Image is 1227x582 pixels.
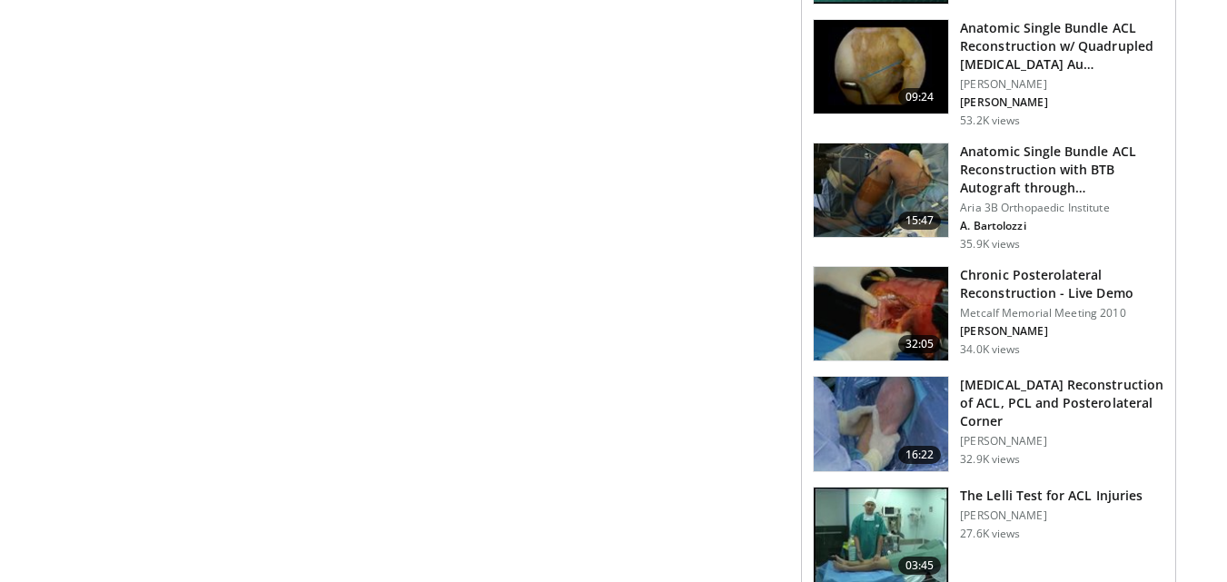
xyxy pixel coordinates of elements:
[813,19,1164,128] a: 09:24 Anatomic Single Bundle ACL Reconstruction w/ Quadrupled [MEDICAL_DATA] Au… [PERSON_NAME] [P...
[960,95,1164,110] p: [PERSON_NAME]
[898,335,942,353] span: 32:05
[814,143,948,238] img: bart_1.png.150x105_q85_crop-smart_upscale.jpg
[960,487,1143,505] h3: The Lelli Test for ACL Injuries
[960,342,1020,357] p: 34.0K views
[960,434,1164,449] p: [PERSON_NAME]
[814,488,948,582] img: YUAndpMCbXk_9hvX4xMDoxOjBvO1TC8Z.150x105_q85_crop-smart_upscale.jpg
[960,376,1164,430] h3: [MEDICAL_DATA] Reconstruction of ACL, PCL and Posterolateral Corner
[960,452,1020,467] p: 32.9K views
[960,77,1164,92] p: [PERSON_NAME]
[813,376,1164,472] a: 16:22 [MEDICAL_DATA] Reconstruction of ACL, PCL and Posterolateral Corner [PERSON_NAME] 32.9K views
[813,266,1164,362] a: 32:05 Chronic Posterolateral Reconstruction - Live Demo Metcalf Memorial Meeting 2010 [PERSON_NAM...
[814,20,948,114] img: 242096_0001_1.png.150x105_q85_crop-smart_upscale.jpg
[960,324,1164,339] p: [PERSON_NAME]
[898,557,942,575] span: 03:45
[898,446,942,464] span: 16:22
[960,219,1164,233] p: A. Bartolozzi
[813,143,1164,252] a: 15:47 Anatomic Single Bundle ACL Reconstruction with BTB Autograft through… Aria 3B Orthopaedic I...
[960,201,1164,215] p: Aria 3B Orthopaedic Institute
[960,19,1164,74] h3: Anatomic Single Bundle ACL Reconstruction w/ Quadrupled [MEDICAL_DATA] Au…
[898,212,942,230] span: 15:47
[960,508,1143,523] p: [PERSON_NAME]
[814,377,948,471] img: Stone_ACL_PCL_FL8_Widescreen_640x360_100007535_3.jpg.150x105_q85_crop-smart_upscale.jpg
[960,527,1020,541] p: 27.6K views
[814,267,948,361] img: lap_3.png.150x105_q85_crop-smart_upscale.jpg
[960,266,1164,302] h3: Chronic Posterolateral Reconstruction - Live Demo
[960,306,1164,321] p: Metcalf Memorial Meeting 2010
[960,143,1164,197] h3: Anatomic Single Bundle ACL Reconstruction with BTB Autograft through…
[960,237,1020,252] p: 35.9K views
[898,88,942,106] span: 09:24
[960,113,1020,128] p: 53.2K views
